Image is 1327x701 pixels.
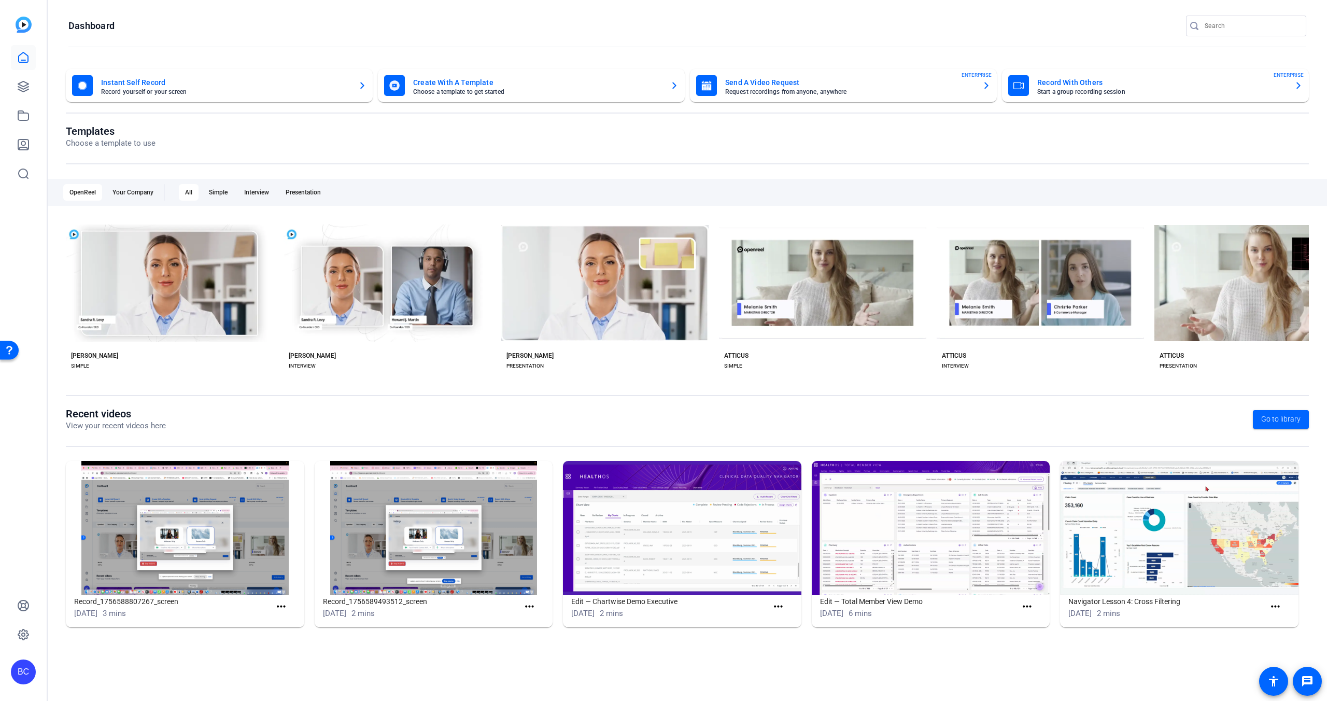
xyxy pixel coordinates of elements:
[1269,600,1282,613] mat-icon: more_horiz
[1002,69,1309,102] button: Record With OthersStart a group recording sessionENTERPRISE
[563,461,801,595] img: Edit — Chartwise Demo Executive
[275,600,288,613] mat-icon: more_horiz
[66,420,166,432] p: View your recent videos here
[103,609,126,618] span: 3 mins
[289,362,316,370] div: INTERVIEW
[942,362,969,370] div: INTERVIEW
[1301,675,1314,688] mat-icon: message
[323,609,346,618] span: [DATE]
[74,595,271,608] h1: Record_1756588807267_screen
[68,20,115,32] h1: Dashboard
[725,76,974,89] mat-card-title: Send A Video Request
[506,362,544,370] div: PRESENTATION
[962,71,992,79] span: ENTERPRISE
[690,69,997,102] button: Send A Video RequestRequest recordings from anyone, anywhereENTERPRISE
[101,89,350,95] mat-card-subtitle: Record yourself or your screen
[523,600,536,613] mat-icon: more_horiz
[506,352,554,360] div: [PERSON_NAME]
[16,17,32,33] img: blue-gradient.svg
[11,660,36,684] div: BC
[1261,414,1301,425] span: Go to library
[413,89,662,95] mat-card-subtitle: Choose a template to get started
[724,352,749,360] div: ATTICUS
[820,595,1017,608] h1: Edit — Total Member View Demo
[1097,609,1120,618] span: 2 mins
[1037,76,1286,89] mat-card-title: Record With Others
[849,609,872,618] span: 6 mins
[724,362,742,370] div: SIMPLE
[71,362,89,370] div: SIMPLE
[378,69,685,102] button: Create With A TemplateChoose a template to get started
[66,408,166,420] h1: Recent videos
[571,609,595,618] span: [DATE]
[1160,362,1197,370] div: PRESENTATION
[812,461,1050,595] img: Edit — Total Member View Demo
[820,609,843,618] span: [DATE]
[725,89,974,95] mat-card-subtitle: Request recordings from anyone, anywhere
[66,125,156,137] h1: Templates
[74,609,97,618] span: [DATE]
[351,609,375,618] span: 2 mins
[238,184,275,201] div: Interview
[1253,410,1309,429] a: Go to library
[66,137,156,149] p: Choose a template to use
[66,69,373,102] button: Instant Self RecordRecord yourself or your screen
[106,184,160,201] div: Your Company
[279,184,327,201] div: Presentation
[203,184,234,201] div: Simple
[1060,461,1298,595] img: Navigator Lesson 4: Cross Filtering
[413,76,662,89] mat-card-title: Create With A Template
[1267,675,1280,688] mat-icon: accessibility
[600,609,623,618] span: 2 mins
[101,76,350,89] mat-card-title: Instant Self Record
[315,461,553,595] img: Record_1756589493512_screen
[1021,600,1034,613] mat-icon: more_horiz
[571,595,768,608] h1: Edit — Chartwise Demo Executive
[942,352,966,360] div: ATTICUS
[323,595,519,608] h1: Record_1756589493512_screen
[179,184,199,201] div: All
[1068,609,1092,618] span: [DATE]
[1274,71,1304,79] span: ENTERPRISE
[63,184,102,201] div: OpenReel
[772,600,785,613] mat-icon: more_horiz
[1068,595,1265,608] h1: Navigator Lesson 4: Cross Filtering
[1160,352,1184,360] div: ATTICUS
[66,461,304,595] img: Record_1756588807267_screen
[71,352,118,360] div: [PERSON_NAME]
[1037,89,1286,95] mat-card-subtitle: Start a group recording session
[1205,20,1298,32] input: Search
[289,352,336,360] div: [PERSON_NAME]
